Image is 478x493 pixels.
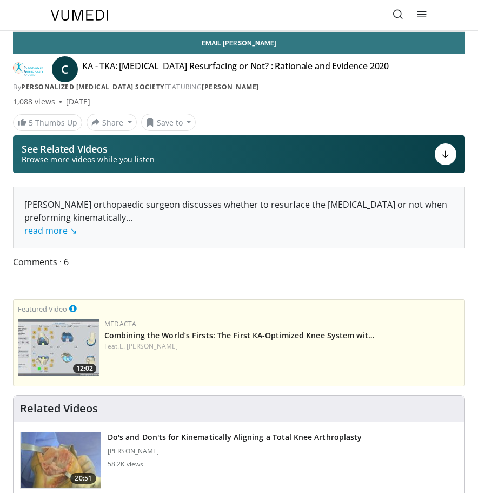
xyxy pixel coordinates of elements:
button: Save to [141,114,196,131]
small: Featured Video [18,304,67,314]
span: 12:02 [73,364,96,373]
div: By FEATURING [13,82,465,92]
img: howell_knee_1.png.150x105_q85_crop-smart_upscale.jpg [21,432,101,489]
div: Feat. [104,341,460,351]
h4: KA - TKA: [MEDICAL_DATA] Resurfacing or Not? : Rationale and Evidence 2020 [82,61,389,78]
span: 1,088 views [13,96,55,107]
h4: Related Videos [20,402,98,415]
p: [PERSON_NAME] [108,447,362,456]
div: [PERSON_NAME] orthopaedic surgeon discusses whether to resurface the [MEDICAL_DATA] or not when p... [24,198,454,237]
a: C [52,56,78,82]
p: 58.2K views [108,460,143,469]
p: See Related Videos [22,143,155,154]
a: 12:02 [18,319,99,376]
a: 20:51 Do's and Don'ts for Kinematically Aligning a Total Knee Arthroplasty [PERSON_NAME] 58.2K views [20,432,458,489]
span: Comments 6 [13,255,465,269]
a: Medacta [104,319,136,328]
a: E. [PERSON_NAME] [119,341,178,351]
button: Share [87,114,137,131]
span: Browse more videos while you listen [22,154,155,165]
img: aaf1b7f9-f888-4d9f-a252-3ca059a0bd02.150x105_q85_crop-smart_upscale.jpg [18,319,99,376]
a: Personalized [MEDICAL_DATA] Society [21,82,164,91]
img: Personalized Arthroplasty Society [13,61,43,78]
a: read more ↘ [24,225,77,236]
a: [PERSON_NAME] [202,82,259,91]
a: Combining the World’s Firsts: The First KA-Optimized Knee System wit… [104,330,375,340]
a: Email [PERSON_NAME] [13,32,465,54]
img: VuMedi Logo [51,10,108,21]
span: 20:51 [70,473,96,484]
span: 5 [29,117,33,128]
button: See Related Videos Browse more videos while you listen [13,135,465,173]
h3: Do's and Don'ts for Kinematically Aligning a Total Knee Arthroplasty [108,432,362,443]
a: 5 Thumbs Up [13,114,82,131]
div: [DATE] [66,96,90,107]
